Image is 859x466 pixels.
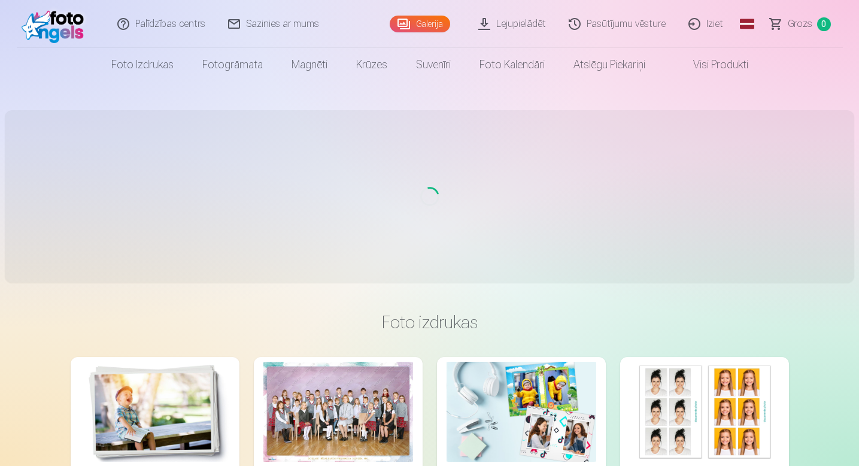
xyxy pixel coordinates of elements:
a: Magnēti [277,48,342,81]
a: Suvenīri [402,48,465,81]
img: Foto izdrukas dokumentiem [630,362,779,462]
a: Visi produkti [660,48,763,81]
a: Fotogrāmata [188,48,277,81]
a: Galerija [390,16,450,32]
img: /fa1 [22,5,90,43]
img: Foto kolāža no divām fotogrāfijām [447,362,596,462]
a: Krūzes [342,48,402,81]
h3: Foto izdrukas [80,311,779,333]
a: Foto kalendāri [465,48,559,81]
a: Foto izdrukas [97,48,188,81]
span: Grozs [788,17,812,31]
a: Atslēgu piekariņi [559,48,660,81]
img: Augstas kvalitātes fotoattēlu izdrukas [80,362,230,462]
span: 0 [817,17,831,31]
